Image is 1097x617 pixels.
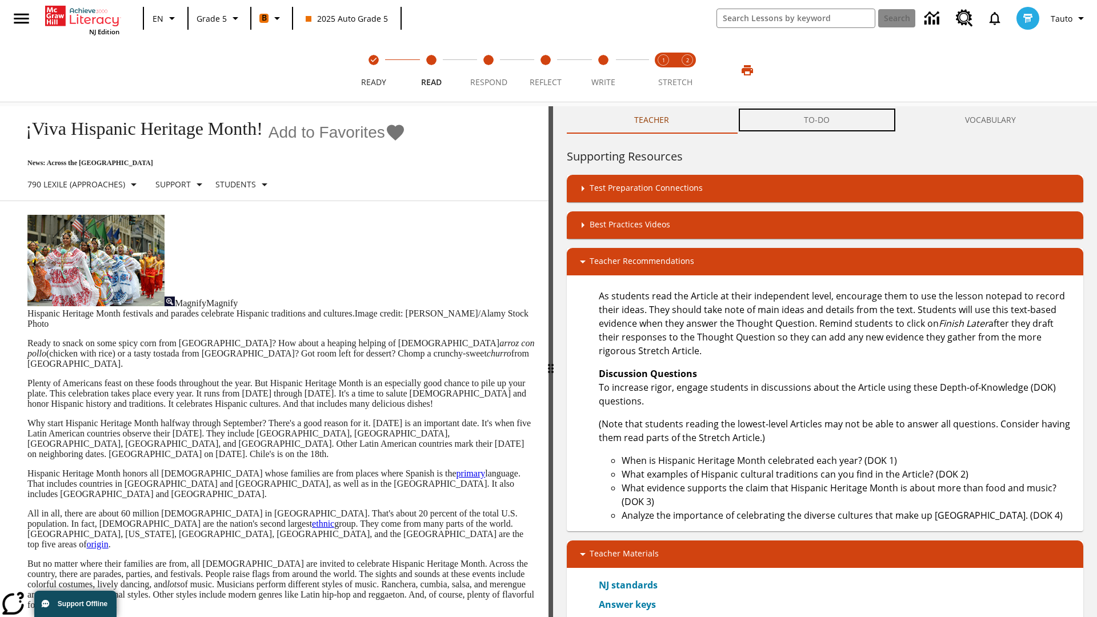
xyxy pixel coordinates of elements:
h1: ¡Viva Hispanic Heritage Month! [14,118,263,139]
div: Instructional Panel Tabs [567,106,1083,134]
span: Write [591,77,615,87]
span: Magnify [175,298,206,308]
p: News: Across the [GEOGRAPHIC_DATA] [14,159,406,167]
li: What evidence supports the claim that Hispanic Heritage Month is about more than food and music? ... [622,481,1074,508]
span: Add to Favorites [269,123,385,142]
p: Ready to snack on some spicy corn from [GEOGRAPHIC_DATA]? How about a heaping helping of [DEMOGRA... [27,338,535,369]
div: activity [553,106,1097,617]
span: Respond [470,77,507,87]
img: avatar image [1016,7,1039,30]
li: What examples of Hispanic cultural traditions can you find in the Article? (DOK 2) [622,467,1074,481]
span: Ready [361,77,386,87]
span: Grade 5 [197,13,227,25]
input: search field [717,9,875,27]
div: Best Practices Videos [567,211,1083,239]
div: Teacher Materials [567,540,1083,568]
em: arroz con pollo [27,338,534,358]
div: Teacher Recommendations [567,248,1083,275]
p: Support [155,178,191,190]
p: Best Practices Videos [590,218,670,232]
a: ethnic [312,519,334,528]
a: primary [457,468,486,478]
button: Scaffolds, Support [151,174,211,195]
button: Support Offline [34,591,117,617]
em: lots [167,579,180,589]
button: Language: EN, Select a language [147,8,184,29]
button: Profile/Settings [1046,8,1092,29]
a: Answer keys, Will open in new browser window or tab [599,598,656,611]
span: B [262,11,267,25]
p: 790 Lexile (Approaches) [27,178,125,190]
button: Add to Favorites - ¡Viva Hispanic Heritage Month! [269,122,406,142]
span: Tauto [1051,13,1072,25]
button: Grade: Grade 5, Select a grade [192,8,247,29]
button: Write step 5 of 5 [570,39,636,102]
p: But no matter where their families are from, all [DEMOGRAPHIC_DATA] are invited to celebrate Hisp... [27,559,535,610]
span: EN [153,13,163,25]
button: Boost Class color is orange. Change class color [255,8,289,29]
a: NJ standards [599,578,664,592]
button: TO-DO [736,106,897,134]
button: Read step 2 of 5 [398,39,464,102]
h6: Supporting Resources [567,147,1083,166]
a: origin [87,539,109,549]
text: 1 [662,57,665,64]
button: Select Lexile, 790 Lexile (Approaches) [23,174,145,195]
text: 2 [686,57,689,64]
li: When is Hispanic Heritage Month celebrated each year? (DOK 1) [622,454,1074,467]
div: Home [45,3,119,36]
span: NJ Edition [89,27,119,36]
a: Data Center [918,3,949,34]
p: Hispanic Heritage Month honors all [DEMOGRAPHIC_DATA] whose families are from places where Spanis... [27,468,535,499]
button: Select Student [211,174,276,195]
span: STRETCH [658,77,692,87]
span: Reflect [530,77,562,87]
p: As students read the Article at their independent level, encourage them to use the lesson notepad... [599,289,1074,358]
li: Analyze the importance of celebrating the diverse cultures that make up [GEOGRAPHIC_DATA]. (DOK 4) [622,508,1074,522]
p: All in all, there are about 60 million [DEMOGRAPHIC_DATA] in [GEOGRAPHIC_DATA]. That's about 20 p... [27,508,535,550]
em: Finish Later [939,317,988,330]
img: A photograph of Hispanic women participating in a parade celebrating Hispanic culture. The women ... [27,215,165,306]
span: 2025 Auto Grade 5 [306,13,388,25]
span: Read [421,77,442,87]
button: Respond step 3 of 5 [455,39,522,102]
button: Stretch Respond step 2 of 2 [671,39,704,102]
p: Test Preparation Connections [590,182,703,195]
button: Select a new avatar [1010,3,1046,33]
button: Ready(Step completed) step 1 of 5 [341,39,407,102]
span: Support Offline [58,600,107,608]
p: Students [215,178,256,190]
p: (Note that students reading the lowest-level Articles may not be able to answer all questions. Co... [599,417,1074,444]
button: Open side menu [5,2,38,35]
strong: Discussion Questions [599,367,697,380]
button: Print [729,60,766,81]
button: Stretch Read step 1 of 2 [647,39,680,102]
img: Magnify [165,297,175,306]
p: Why start Hispanic Heritage Month halfway through September? There's a good reason for it. [DATE]... [27,418,535,459]
span: Magnify [206,298,238,308]
button: Teacher [567,106,736,134]
a: Notifications [980,3,1010,33]
p: To increase rigor, engage students in discussions about the Article using these Depth-of-Knowledg... [599,367,1074,408]
em: churro [487,348,511,358]
span: Image credit: [PERSON_NAME]/Alamy Stock Photo [27,308,529,328]
div: Press Enter or Spacebar and then press right and left arrow keys to move the slider [548,106,553,617]
div: Test Preparation Connections [567,175,1083,202]
p: Plenty of Americans feast on these foods throughout the year. But Hispanic Heritage Month is an e... [27,378,535,409]
a: Resource Center, Will open in new tab [949,3,980,34]
p: Teacher Materials [590,547,659,561]
button: Reflect step 4 of 5 [513,39,579,102]
p: Teacher Recommendations [590,255,694,269]
span: Hispanic Heritage Month festivals and parades celebrate Hispanic traditions and cultures. [27,308,355,318]
button: VOCABULARY [898,106,1083,134]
